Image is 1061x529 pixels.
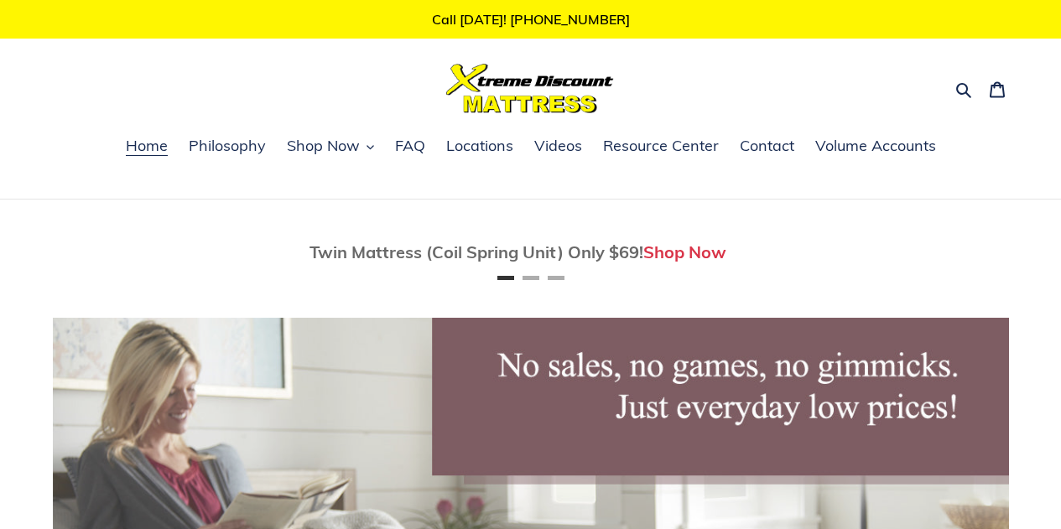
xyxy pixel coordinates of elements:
a: FAQ [387,134,434,159]
a: Home [117,134,176,159]
span: Resource Center [603,136,719,156]
span: Shop Now [287,136,360,156]
span: Volume Accounts [815,136,936,156]
a: Videos [526,134,590,159]
span: Contact [740,136,794,156]
button: Shop Now [278,134,382,159]
a: Volume Accounts [807,134,944,159]
button: Page 2 [523,276,539,280]
span: FAQ [395,136,425,156]
span: Locations [446,136,513,156]
button: Page 1 [497,276,514,280]
a: Contact [731,134,803,159]
a: Philosophy [180,134,274,159]
span: Philosophy [189,136,266,156]
a: Shop Now [643,241,726,262]
span: Videos [534,136,582,156]
span: Twin Mattress (Coil Spring Unit) Only $69! [309,241,643,262]
img: Xtreme Discount Mattress [446,64,614,113]
span: Home [126,136,168,156]
a: Locations [438,134,522,159]
a: Resource Center [595,134,727,159]
button: Page 3 [548,276,564,280]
